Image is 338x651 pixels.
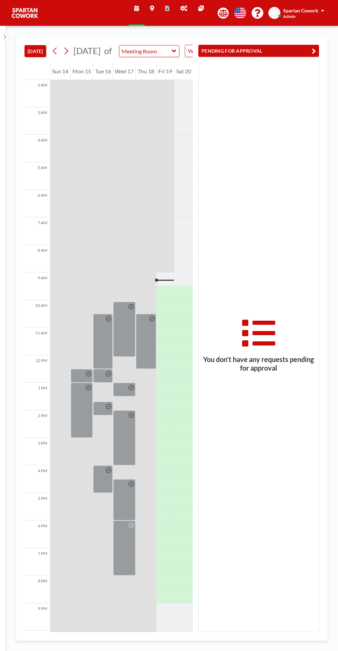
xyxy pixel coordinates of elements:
[24,465,50,493] div: 4 PM
[24,135,50,162] div: 4 AM
[157,63,174,80] div: Fri 19
[24,217,50,245] div: 7 AM
[119,45,172,57] input: Meeting Room
[113,63,136,80] div: Wed 17
[283,8,318,13] span: Spartan Cowork
[24,80,50,107] div: 2 AM
[71,63,93,80] div: Mon 15
[24,107,50,135] div: 3 AM
[24,272,50,300] div: 9 AM
[24,300,50,328] div: 10 AM
[185,45,245,57] div: Search for option
[24,383,50,410] div: 1 PM
[24,603,50,631] div: 9 PM
[24,45,46,57] button: [DATE]
[11,6,39,20] img: organization-logo
[24,410,50,438] div: 2 PM
[199,355,319,372] h3: You don’t have any requests pending for approval
[93,63,113,80] div: Tue 16
[24,245,50,272] div: 8 AM
[24,493,50,520] div: 5 PM
[174,63,193,80] div: Sat 20
[283,14,296,19] span: Admin
[24,576,50,603] div: 8 PM
[104,45,112,56] span: of
[24,162,50,190] div: 5 AM
[198,45,319,57] button: PENDING FOR APPROVAL
[24,355,50,383] div: 12 PM
[187,46,226,55] span: WEEKLY VIEW
[271,10,277,16] span: SC
[24,438,50,465] div: 3 PM
[24,190,50,217] div: 6 AM
[50,63,70,80] div: Sun 14
[24,548,50,576] div: 7 PM
[24,328,50,355] div: 11 AM
[136,63,156,80] div: Thu 18
[24,520,50,548] div: 6 PM
[73,45,101,56] span: [DATE]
